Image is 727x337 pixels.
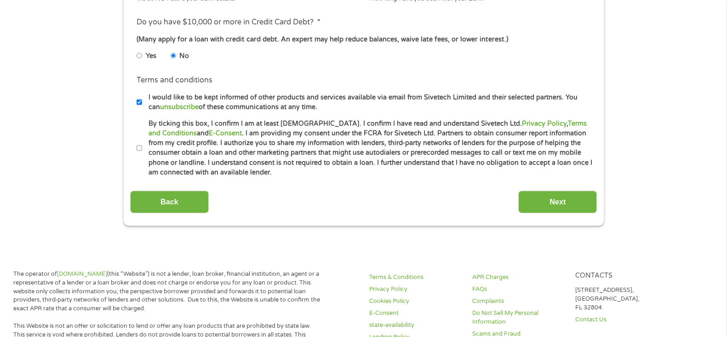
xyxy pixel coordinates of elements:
a: Privacy Policy [522,120,567,128]
a: unsubscribe [160,103,199,111]
a: APR Charges [472,273,564,282]
a: Terms and Conditions [149,120,587,137]
h4: Contacts [575,272,667,280]
label: Yes [146,51,156,61]
p: [STREET_ADDRESS], [GEOGRAPHIC_DATA], FL 32804. [575,286,667,312]
a: Cookies Policy [369,297,461,306]
a: FAQs [472,285,564,294]
label: Do you have $10,000 or more in Credit Card Debt? [137,17,320,27]
label: Terms and conditions [137,76,212,85]
label: No [179,51,189,61]
a: state-availability [369,321,461,330]
a: [DOMAIN_NAME] [57,270,107,278]
label: By ticking this box, I confirm I am at least [DEMOGRAPHIC_DATA]. I confirm I have read and unders... [142,119,593,178]
div: (Many apply for a loan with credit card debt. An expert may help reduce balances, waive late fees... [137,35,590,45]
label: I would like to be kept informed of other products and services available via email from Sivetech... [142,93,593,112]
a: Privacy Policy [369,285,461,294]
a: Terms & Conditions [369,273,461,282]
a: Complaints [472,297,564,306]
input: Next [518,191,597,213]
a: Do Not Sell My Personal Information [472,309,564,326]
input: Back [130,191,209,213]
p: The operator of (this “Website”) is not a lender, loan broker, financial institution, an agent or... [13,270,322,313]
a: E-Consent [209,129,242,137]
a: Contact Us [575,315,667,324]
a: E-Consent [369,309,461,318]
